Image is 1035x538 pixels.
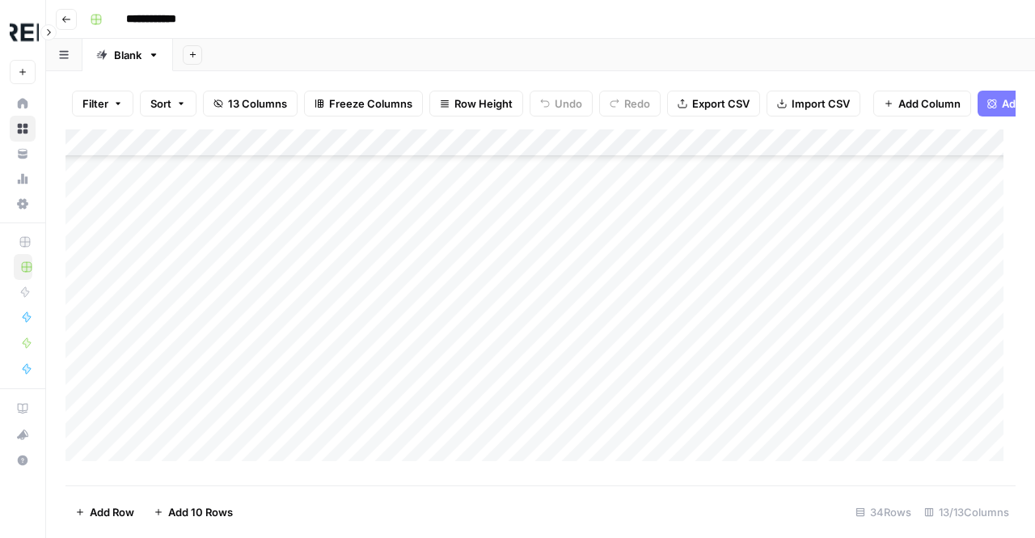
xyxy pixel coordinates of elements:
div: Blank [114,47,142,63]
button: Import CSV [767,91,860,116]
a: Settings [10,191,36,217]
span: Add Column [898,95,961,112]
a: Usage [10,166,36,192]
a: Your Data [10,141,36,167]
a: Blank [82,39,173,71]
button: What's new? [10,422,36,447]
button: 13 Columns [203,91,298,116]
a: Home [10,91,36,116]
span: Add Row [90,504,134,520]
div: 13/13 Columns [918,499,1016,525]
button: Export CSV [667,91,760,116]
button: Redo [599,91,661,116]
button: Help + Support [10,447,36,473]
button: Add Row [65,499,144,525]
button: Add Column [873,91,971,116]
button: Filter [72,91,133,116]
button: Workspace: Threepipe Reply [10,13,36,53]
button: Undo [530,91,593,116]
span: Add 10 Rows [168,504,233,520]
span: Export CSV [692,95,750,112]
img: Threepipe Reply Logo [10,19,39,48]
div: 34 Rows [849,499,918,525]
button: Row Height [429,91,523,116]
a: Browse [10,116,36,142]
span: Freeze Columns [329,95,412,112]
button: Freeze Columns [304,91,423,116]
span: 13 Columns [228,95,287,112]
span: Import CSV [792,95,850,112]
button: Sort [140,91,196,116]
span: Redo [624,95,650,112]
span: Filter [82,95,108,112]
span: Undo [555,95,582,112]
button: Add 10 Rows [144,499,243,525]
div: What's new? [11,422,35,447]
span: Row Height [454,95,513,112]
a: AirOps Academy [10,396,36,422]
span: Sort [150,95,171,112]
